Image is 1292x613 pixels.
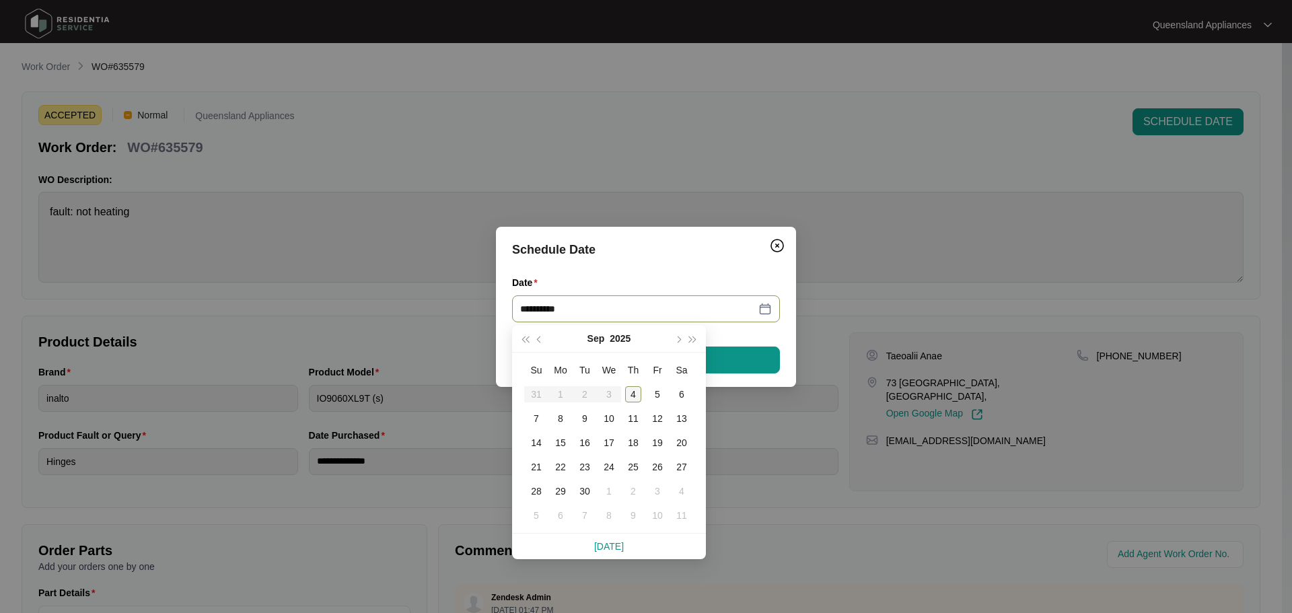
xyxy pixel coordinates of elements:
[552,459,569,475] div: 22
[649,435,666,451] div: 19
[597,503,621,528] td: 2025-10-08
[594,541,624,552] a: [DATE]
[670,455,694,479] td: 2025-09-27
[573,479,597,503] td: 2025-09-30
[649,507,666,524] div: 10
[674,410,690,427] div: 13
[520,301,756,316] input: Date
[512,240,780,259] div: Schedule Date
[552,435,569,451] div: 15
[597,358,621,382] th: We
[625,483,641,499] div: 2
[573,503,597,528] td: 2025-10-07
[670,479,694,503] td: 2025-10-04
[524,455,548,479] td: 2025-09-21
[528,410,544,427] div: 7
[645,455,670,479] td: 2025-09-26
[645,358,670,382] th: Fr
[645,431,670,455] td: 2025-09-19
[528,507,544,524] div: 5
[528,459,544,475] div: 21
[621,358,645,382] th: Th
[645,503,670,528] td: 2025-10-10
[573,406,597,431] td: 2025-09-09
[512,276,543,289] label: Date
[548,503,573,528] td: 2025-10-06
[597,455,621,479] td: 2025-09-24
[524,503,548,528] td: 2025-10-05
[645,382,670,406] td: 2025-09-05
[524,406,548,431] td: 2025-09-07
[601,435,617,451] div: 17
[670,382,694,406] td: 2025-09-06
[670,358,694,382] th: Sa
[674,435,690,451] div: 20
[577,410,593,427] div: 9
[552,483,569,499] div: 29
[528,435,544,451] div: 14
[649,410,666,427] div: 12
[649,459,666,475] div: 26
[548,479,573,503] td: 2025-09-29
[548,358,573,382] th: Mo
[769,238,785,254] img: closeCircle
[621,479,645,503] td: 2025-10-02
[645,406,670,431] td: 2025-09-12
[625,435,641,451] div: 18
[625,459,641,475] div: 25
[674,386,690,402] div: 6
[649,483,666,499] div: 3
[573,358,597,382] th: Tu
[621,455,645,479] td: 2025-09-25
[610,325,631,352] button: 2025
[524,479,548,503] td: 2025-09-28
[649,386,666,402] div: 5
[597,431,621,455] td: 2025-09-17
[524,358,548,382] th: Su
[674,507,690,524] div: 11
[670,406,694,431] td: 2025-09-13
[766,235,788,256] button: Close
[548,455,573,479] td: 2025-09-22
[597,406,621,431] td: 2025-09-10
[625,410,641,427] div: 11
[621,503,645,528] td: 2025-10-09
[621,406,645,431] td: 2025-09-11
[601,410,617,427] div: 10
[674,483,690,499] div: 4
[577,507,593,524] div: 7
[670,431,694,455] td: 2025-09-20
[621,431,645,455] td: 2025-09-18
[573,455,597,479] td: 2025-09-23
[587,325,605,352] button: Sep
[577,435,593,451] div: 16
[674,459,690,475] div: 27
[528,483,544,499] div: 28
[552,507,569,524] div: 6
[601,459,617,475] div: 24
[621,382,645,406] td: 2025-09-04
[524,431,548,455] td: 2025-09-14
[625,507,641,524] div: 9
[625,386,641,402] div: 4
[601,507,617,524] div: 8
[552,410,569,427] div: 8
[548,406,573,431] td: 2025-09-08
[577,483,593,499] div: 30
[597,479,621,503] td: 2025-10-01
[548,431,573,455] td: 2025-09-15
[645,479,670,503] td: 2025-10-03
[601,483,617,499] div: 1
[577,459,593,475] div: 23
[573,431,597,455] td: 2025-09-16
[670,503,694,528] td: 2025-10-11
